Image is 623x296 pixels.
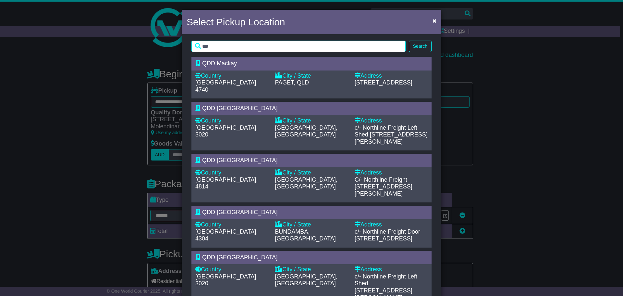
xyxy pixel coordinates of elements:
[195,266,268,273] div: Country
[195,169,268,176] div: Country
[195,228,258,242] span: [GEOGRAPHIC_DATA], 4304
[195,117,268,124] div: Country
[195,221,268,228] div: Country
[355,221,428,228] div: Address
[187,15,285,29] h4: Select Pickup Location
[429,14,440,27] button: Close
[355,79,412,86] span: [STREET_ADDRESS]
[275,117,348,124] div: City / State
[275,176,337,190] span: [GEOGRAPHIC_DATA], [GEOGRAPHIC_DATA]
[202,157,277,163] span: QDD [GEOGRAPHIC_DATA]
[275,273,337,287] span: [GEOGRAPHIC_DATA], [GEOGRAPHIC_DATA]
[275,124,337,138] span: [GEOGRAPHIC_DATA], [GEOGRAPHIC_DATA]
[409,41,432,52] button: Search
[355,228,420,242] span: Door [STREET_ADDRESS]
[355,124,428,145] span: Left Shed,[STREET_ADDRESS][PERSON_NAME]
[275,79,309,86] span: PAGET, QLD
[355,176,407,183] span: C/- Northline Freight
[355,169,428,176] div: Address
[202,105,277,111] span: QDD [GEOGRAPHIC_DATA]
[202,60,237,67] span: QDD Mackay
[275,221,348,228] div: City / State
[355,117,428,124] div: Address
[355,273,406,280] span: c/- Northline Freight
[195,273,258,287] span: [GEOGRAPHIC_DATA], 3020
[355,124,406,131] span: c/- Northline Freight
[275,228,336,242] span: BUNDAMBA, [GEOGRAPHIC_DATA]
[275,169,348,176] div: City / State
[355,72,428,80] div: Address
[202,254,277,261] span: QDD [GEOGRAPHIC_DATA]
[195,72,268,80] div: Country
[202,209,277,215] span: QDD [GEOGRAPHIC_DATA]
[355,228,406,235] span: c/- Northline Freight
[275,266,348,273] div: City / State
[195,176,258,190] span: [GEOGRAPHIC_DATA], 4814
[195,79,258,93] span: [GEOGRAPHIC_DATA], 4740
[275,72,348,80] div: City / State
[433,17,436,24] span: ×
[195,124,258,138] span: [GEOGRAPHIC_DATA], 3020
[355,183,412,197] span: [STREET_ADDRESS][PERSON_NAME]
[355,266,428,273] div: Address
